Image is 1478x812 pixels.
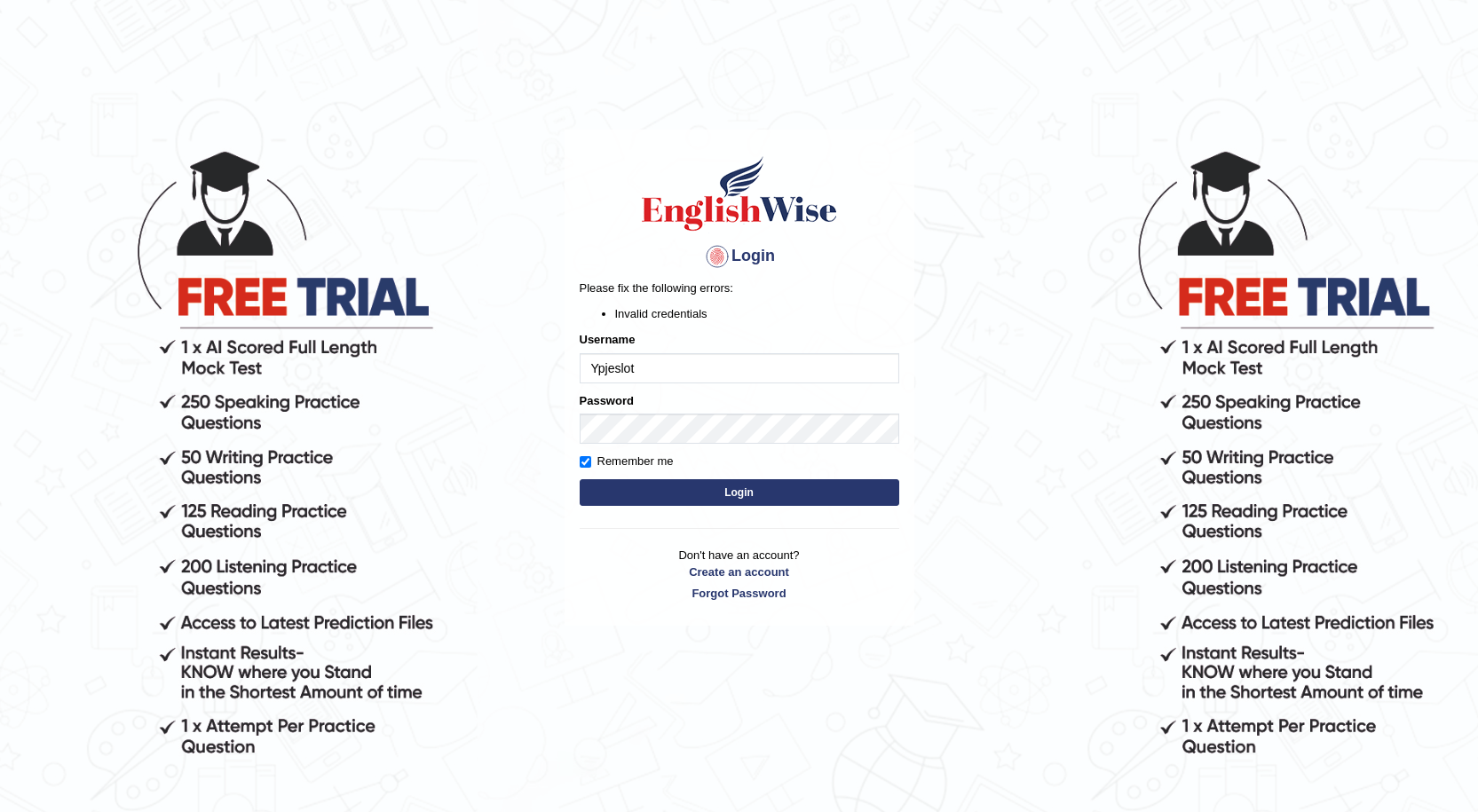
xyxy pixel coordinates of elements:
a: Create an account [580,564,899,580]
label: Username [580,331,636,348]
p: Don't have an account? [580,547,899,602]
li: Invalid credentials [615,305,899,322]
label: Password [580,392,634,409]
a: Forgot Password [580,585,899,602]
h4: Login [580,242,899,271]
button: Login [580,479,899,506]
label: Remember me [580,453,674,470]
img: Logo of English Wise sign in for intelligent practice with AI [638,154,841,233]
input: Remember me [580,456,591,468]
p: Please fix the following errors: [580,280,899,296]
